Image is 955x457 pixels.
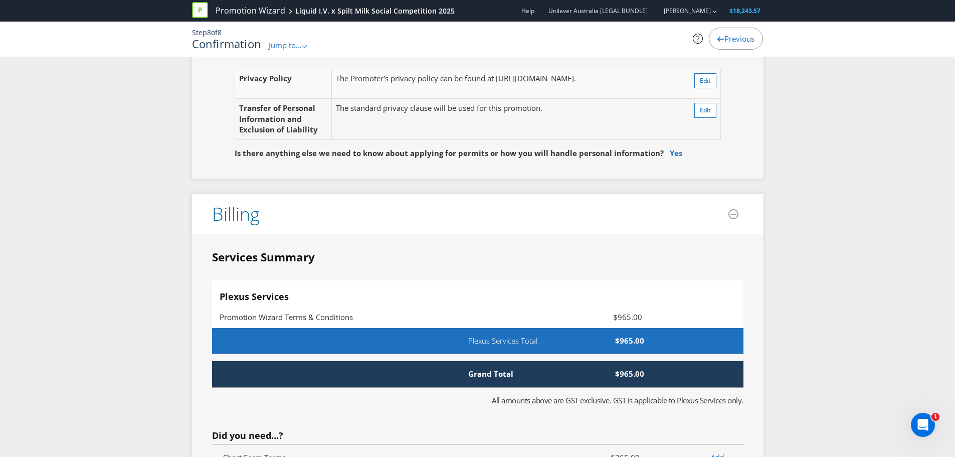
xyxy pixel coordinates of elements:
a: Promotion Wizard [216,5,285,17]
span: Plexus Services Total [461,336,576,346]
td: Transfer of Personal Information and Exclusion of Liability [235,99,332,139]
span: $965.00 [563,311,650,323]
span: Promotion Wizard Terms & Conditions [220,312,353,322]
h3: Billing [212,204,260,224]
span: $965.00 [576,336,652,346]
h4: Plexus Services [220,292,736,302]
span: The Promoter's privacy policy can be found at [336,73,494,83]
span: . [574,73,576,83]
iframe: Intercom live chat [911,413,935,437]
h1: Confirmation [192,38,262,50]
span: 1 [931,413,939,421]
span: Jump to... [269,40,302,50]
span: $965.00 [537,369,652,379]
a: Help [521,7,534,15]
span: Step [192,28,207,37]
span: Edit [700,76,711,85]
td: Privacy Policy [235,69,332,99]
span: 8 [207,28,211,37]
button: Edit [694,103,716,118]
span: Grand Total [461,369,537,379]
span: $18,243.57 [729,7,760,15]
span: All amounts above are GST exclusive. GST is applicable to Plexus Services only. [492,395,743,405]
span: Is there anything else we need to know about applying for permits or how you will handle personal... [235,148,664,158]
span: of [211,28,218,37]
div: Liquid I.V. x Spilt Milk Social Competition 2025 [295,6,455,16]
span: Unilever Australia [LEGAL BUNDLE] [548,7,648,15]
span: Edit [700,106,711,114]
td: The standard privacy clause will be used for this promotion. [332,99,671,139]
span: 8 [218,28,222,37]
a: Yes [670,148,682,158]
span: [URL][DOMAIN_NAME] [496,73,574,83]
span: Previous [724,34,754,44]
a: [PERSON_NAME] [654,7,711,15]
h4: Did you need...? [212,431,743,441]
button: Edit [694,73,716,88]
legend: Services Summary [212,249,315,265]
